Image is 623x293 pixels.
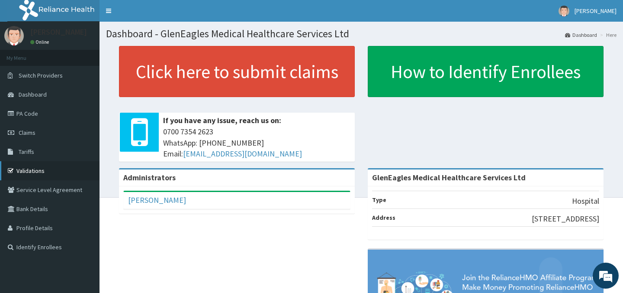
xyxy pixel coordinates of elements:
[559,6,569,16] img: User Image
[372,173,526,182] strong: GlenEagles Medical Healthcare Services Ltd
[30,39,51,45] a: Online
[19,72,63,79] span: Switch Providers
[598,31,617,39] li: Here
[106,28,617,39] h1: Dashboard - GlenEagles Medical Healthcare Services Ltd
[372,196,386,204] b: Type
[572,195,599,207] p: Hospital
[30,28,87,36] p: [PERSON_NAME]
[19,148,34,156] span: Tariffs
[368,46,604,97] a: How to Identify Enrollees
[163,126,350,160] span: 0700 7354 2623 WhatsApp: [PHONE_NUMBER] Email:
[565,31,597,39] a: Dashboard
[19,91,47,98] span: Dashboard
[123,173,176,182] b: Administrators
[119,46,355,97] a: Click here to submit claims
[163,115,281,125] b: If you have any issue, reach us on:
[19,129,35,137] span: Claims
[183,149,302,159] a: [EMAIL_ADDRESS][DOMAIN_NAME]
[532,213,599,225] p: [STREET_ADDRESS]
[4,26,24,46] img: User Image
[128,195,186,205] a: [PERSON_NAME]
[575,7,617,15] span: [PERSON_NAME]
[372,214,395,221] b: Address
